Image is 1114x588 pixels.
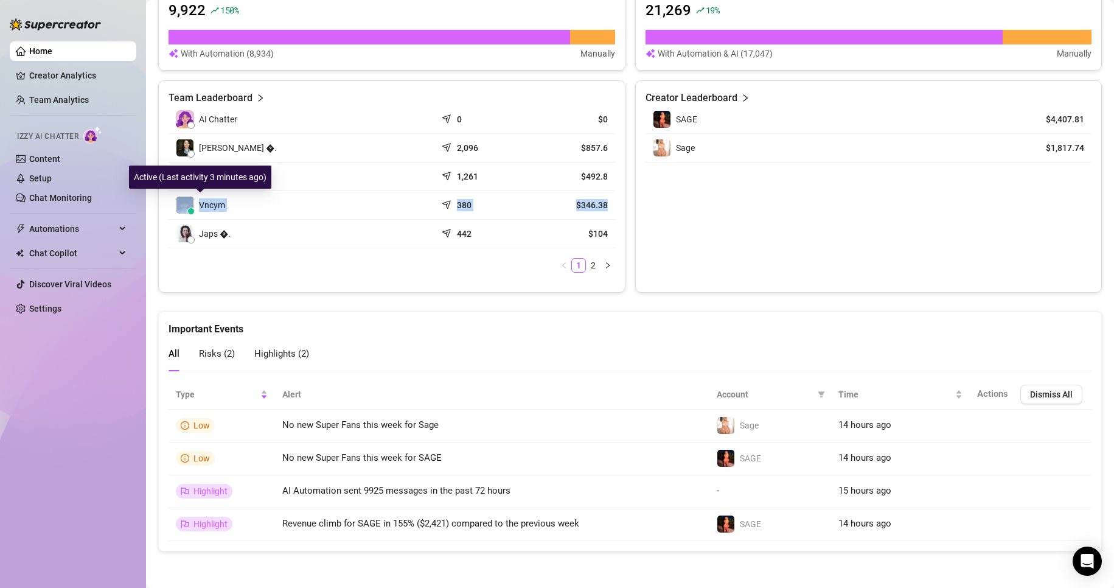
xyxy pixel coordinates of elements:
img: Vncym [176,197,193,214]
button: right [601,258,615,273]
span: Dismiss All [1030,390,1073,399]
a: Creator Analytics [29,66,127,85]
span: Revenue climb for SAGE in 155% ($2,421) compared to the previous week [282,518,579,529]
span: info-circle [181,454,189,463]
span: SAGE [740,453,761,463]
article: With Automation (8,934) [181,47,274,60]
a: 1 [572,259,585,272]
span: send [442,197,454,209]
span: send [442,226,454,238]
article: 2,096 [457,142,478,154]
li: 2 [586,258,601,273]
span: - [717,485,719,496]
article: Manually [580,47,615,60]
th: Alert [275,380,710,410]
a: Settings [29,304,61,313]
a: Content [29,154,60,164]
article: Team Leaderboard [169,91,252,105]
a: Discover Viral Videos [29,279,111,289]
span: Type [176,388,258,401]
span: Sage [676,143,695,153]
span: send [442,169,454,181]
span: Sage [740,421,759,430]
img: Sage [653,139,670,156]
button: left [557,258,571,273]
th: Type [169,380,275,410]
span: SAGE [740,519,761,529]
li: Next Page [601,258,615,273]
span: filter [818,391,825,398]
article: 0 [457,113,462,125]
span: Japs �. [199,227,231,240]
article: $104 [533,228,608,240]
a: Team Analytics [29,95,89,105]
span: AI Automation sent 9925 messages in the past 72 hours [282,485,510,496]
article: $346.38 [533,199,608,211]
article: $857.6 [533,142,608,154]
a: Setup [29,173,52,183]
span: send [442,111,454,124]
article: $0 [533,113,608,125]
article: Manually [1057,47,1091,60]
article: $4,407.81 [1029,113,1084,125]
span: Chat Copilot [29,243,116,263]
span: rise [696,6,705,15]
img: logo-BBDzfeDw.svg [10,18,101,30]
div: Open Intercom Messenger [1073,547,1102,576]
span: Highlight [193,486,228,496]
span: thunderbolt [16,224,26,234]
a: Chat Monitoring [29,193,92,203]
a: 2 [587,259,600,272]
a: Home [29,46,52,56]
span: Automations [29,219,116,239]
span: 15 hours ago [838,485,891,496]
img: Japs 🦋 [176,225,193,242]
span: Account [717,388,813,401]
span: 150 % [220,4,239,16]
span: right [604,262,611,269]
span: [PERSON_NAME] �. [199,141,277,155]
img: SAGE [717,450,734,467]
span: Low [193,421,210,430]
span: Time [838,388,953,401]
article: With Automation & AI (17,047) [658,47,773,60]
span: No new Super Fans this week for Sage [282,419,439,430]
article: 1,261 [457,170,478,183]
div: Active (Last activity 3 minutes ago) [129,166,271,189]
span: Highlights ( 2 ) [254,348,309,359]
span: AI Chatter [199,113,237,126]
span: All [169,348,179,359]
article: $1,817.74 [1029,142,1084,154]
th: Time [831,380,970,410]
button: Dismiss All [1020,385,1082,404]
img: izzy-ai-chatter-avatar-DDCN_rTZ.svg [176,110,194,128]
span: right [256,91,265,105]
span: Highlight [193,519,228,529]
span: Vncym [199,198,225,212]
span: rise [211,6,219,15]
li: 1 [571,258,586,273]
span: No new Super Fans this week for SAGE [282,452,442,463]
span: Izzy AI Chatter [17,131,78,142]
span: 19 % [706,4,720,16]
span: right [741,91,750,105]
img: Chat Copilot [16,249,24,257]
span: Low [193,453,210,463]
article: 380 [457,199,472,211]
span: 14 hours ago [838,518,891,529]
span: Risks ( 2 ) [199,348,235,359]
span: send [442,140,454,152]
img: SAGE [653,111,670,128]
img: svg%3e [646,47,655,60]
span: 14 hours ago [838,419,891,430]
article: Creator Leaderboard [646,91,737,105]
article: $492.8 [533,170,608,183]
article: 9,922 [169,1,206,20]
li: Previous Page [557,258,571,273]
article: 21,269 [646,1,691,20]
span: flag [181,487,189,495]
img: 𝓜𝓲𝓽𝓬𝓱 🌻 [176,139,193,156]
span: 14 hours ago [838,452,891,463]
span: left [560,262,568,269]
img: Sage [717,417,734,434]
